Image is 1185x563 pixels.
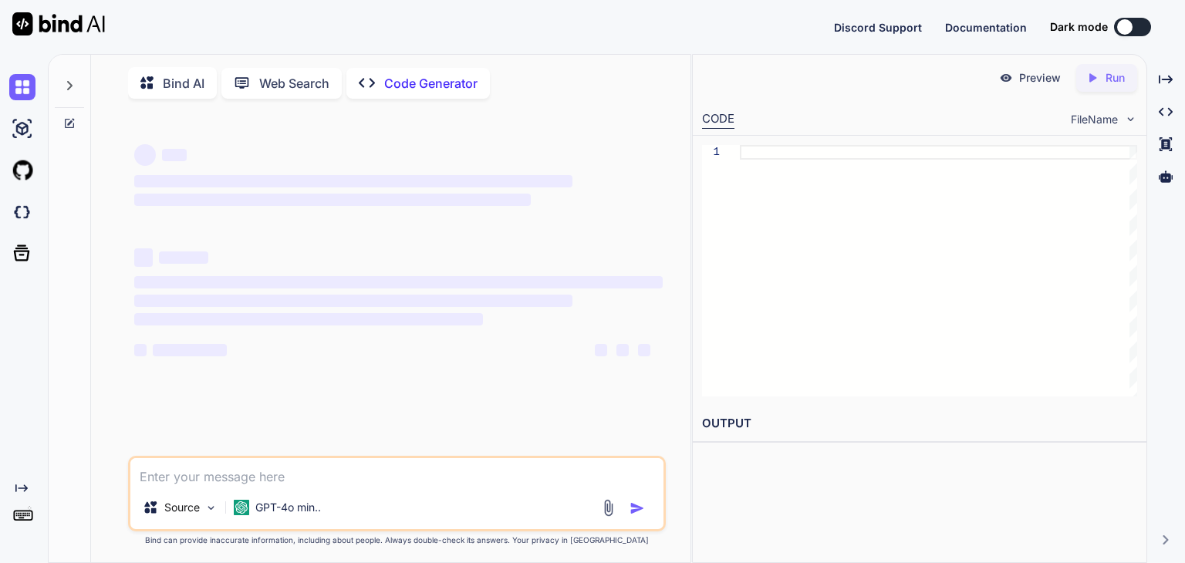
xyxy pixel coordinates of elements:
[630,501,645,516] img: icon
[153,344,227,356] span: ‌
[259,74,329,93] p: Web Search
[134,194,531,206] span: ‌
[616,344,629,356] span: ‌
[164,500,200,515] p: Source
[9,199,35,225] img: darkCloudIdeIcon
[702,145,720,160] div: 1
[162,149,187,161] span: ‌
[599,499,617,517] img: attachment
[1071,112,1118,127] span: FileName
[834,19,922,35] button: Discord Support
[159,251,208,264] span: ‌
[163,74,204,93] p: Bind AI
[9,74,35,100] img: chat
[134,248,153,267] span: ‌
[595,344,607,356] span: ‌
[134,175,573,187] span: ‌
[234,500,249,515] img: GPT-4o mini
[702,110,734,129] div: CODE
[693,406,1146,442] h2: OUTPUT
[134,276,663,288] span: ‌
[1124,113,1137,126] img: chevron down
[945,21,1027,34] span: Documentation
[638,344,650,356] span: ‌
[255,500,321,515] p: GPT-4o min..
[134,144,156,166] span: ‌
[9,116,35,142] img: ai-studio
[9,157,35,184] img: githubLight
[384,74,478,93] p: Code Generator
[1019,70,1061,86] p: Preview
[134,313,483,325] span: ‌
[945,19,1027,35] button: Documentation
[999,71,1013,85] img: preview
[134,295,573,307] span: ‌
[12,12,105,35] img: Bind AI
[204,501,218,514] img: Pick Models
[834,21,922,34] span: Discord Support
[1106,70,1125,86] p: Run
[1050,19,1108,35] span: Dark mode
[134,344,147,356] span: ‌
[128,534,666,546] p: Bind can provide inaccurate information, including about people. Always double-check its answers....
